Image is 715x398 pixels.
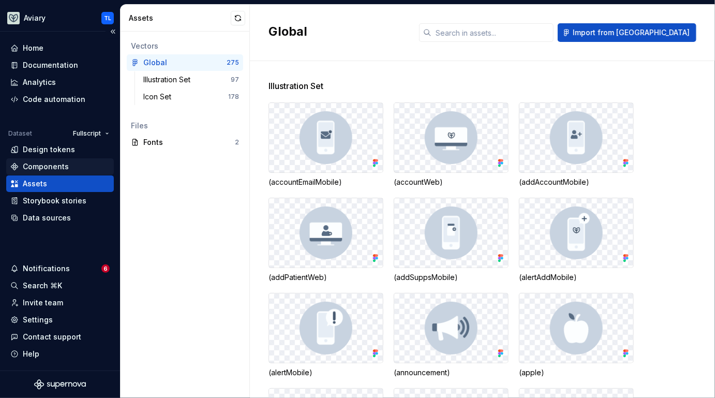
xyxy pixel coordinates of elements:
div: Design tokens [23,144,75,155]
div: Documentation [23,60,78,70]
button: Help [6,346,114,362]
div: Notifications [23,263,70,274]
div: 275 [227,58,239,67]
div: Data sources [23,213,71,223]
span: Illustration Set [269,80,323,92]
div: Assets [23,179,47,189]
div: Illustration Set [143,75,195,85]
div: Search ⌘K [23,281,62,291]
div: Code automation [23,94,85,105]
h2: Global [269,23,407,40]
div: (accountEmailMobile) [269,177,383,187]
button: Fullscript [68,126,114,141]
span: Fullscript [73,129,101,138]
a: Fonts2 [127,134,243,151]
a: Storybook stories [6,193,114,209]
div: Settings [23,315,53,325]
div: Contact support [23,332,81,342]
img: 256e2c79-9abd-4d59-8978-03feab5a3943.png [7,12,20,24]
div: Analytics [23,77,56,87]
a: Assets [6,175,114,192]
a: Icon Set178 [139,89,243,105]
div: (apple) [519,367,634,378]
a: Documentation [6,57,114,73]
div: Dataset [8,129,32,138]
input: Search in assets... [431,23,554,42]
div: (alertMobile) [269,367,383,378]
div: Components [23,161,69,172]
div: Assets [129,13,231,23]
a: Data sources [6,210,114,226]
div: Files [131,121,239,131]
div: 178 [228,93,239,101]
div: 97 [231,76,239,84]
div: Icon Set [143,92,175,102]
a: Illustration Set97 [139,71,243,88]
button: Import from [GEOGRAPHIC_DATA] [558,23,696,42]
button: Contact support [6,329,114,345]
button: Collapse sidebar [106,24,120,39]
div: Vectors [131,41,239,51]
a: Components [6,158,114,175]
a: Home [6,40,114,56]
div: 2 [235,138,239,146]
div: (addSuppsMobile) [394,272,509,283]
button: AviaryTL [2,7,118,29]
div: Help [23,349,39,359]
div: (accountWeb) [394,177,509,187]
a: Design tokens [6,141,114,158]
button: Notifications6 [6,260,114,277]
a: Global275 [127,54,243,71]
span: Import from [GEOGRAPHIC_DATA] [573,27,690,38]
div: Home [23,43,43,53]
div: Global [143,57,167,68]
div: (announcement) [394,367,509,378]
svg: Supernova Logo [34,379,86,390]
div: Storybook stories [23,196,86,206]
div: TL [104,14,111,22]
div: (alertAddMobile) [519,272,634,283]
a: Analytics [6,74,114,91]
div: Invite team [23,298,63,308]
div: (addPatientWeb) [269,272,383,283]
a: Code automation [6,91,114,108]
div: Aviary [24,13,46,23]
span: 6 [101,264,110,273]
a: Invite team [6,294,114,311]
div: (addAccountMobile) [519,177,634,187]
a: Settings [6,312,114,328]
button: Search ⌘K [6,277,114,294]
div: Fonts [143,137,235,148]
